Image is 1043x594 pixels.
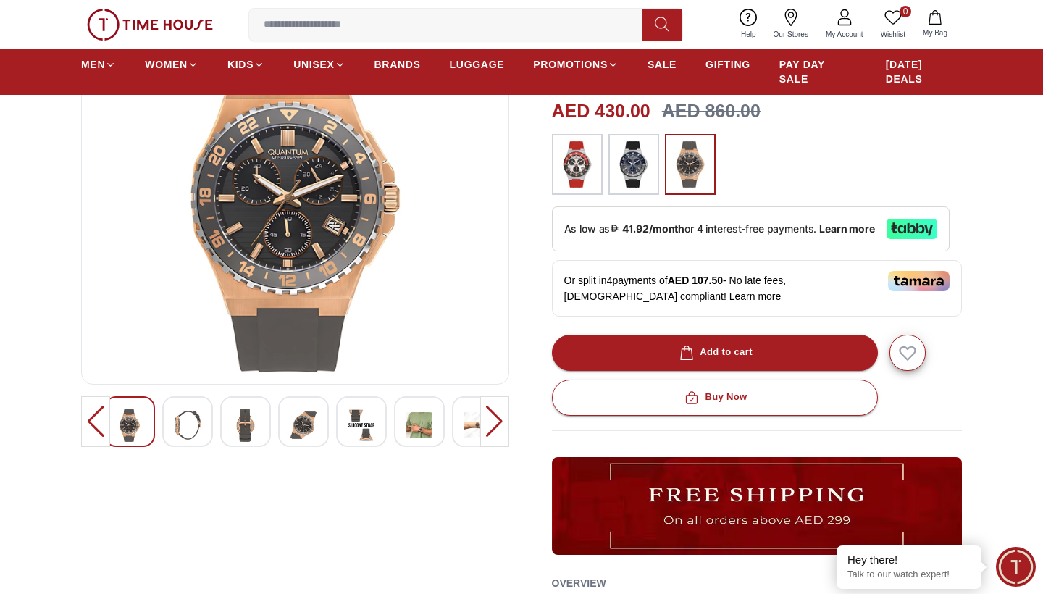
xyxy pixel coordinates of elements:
img: Quantum Men's Chronograph Silver Dial Watch - PWG1147.358 [348,409,374,442]
a: [DATE] DEALS [886,51,962,92]
button: My Bag [914,7,956,41]
span: Help [735,29,762,40]
a: UNISEX [293,51,345,78]
a: SALE [648,51,677,78]
a: KIDS [227,51,264,78]
div: Chat Widget [996,547,1036,587]
img: Quantum Men's Chronograph Silver Dial Watch - PWG1147.358 [175,409,201,442]
span: My Account [820,29,869,40]
span: [DATE] DEALS [886,57,962,86]
span: KIDS [227,57,254,72]
a: WOMEN [145,51,198,78]
p: Talk to our watch expert! [847,569,971,581]
span: AED 107.50 [668,275,723,286]
h3: AED 860.00 [662,98,761,125]
a: Our Stores [765,6,817,43]
span: UNISEX [293,57,334,72]
img: ... [559,141,595,188]
a: PAY DAY SALE [779,51,857,92]
span: 0 [900,6,911,17]
img: ... [552,457,963,556]
a: LUGGAGE [450,51,505,78]
a: 0Wishlist [872,6,914,43]
img: Quantum Men's Chronograph Silver Dial Watch - PWG1147.358 [406,409,432,442]
img: Quantum Men's Chronograph Silver Dial Watch - PWG1147.358 [464,409,490,442]
span: Learn more [729,290,782,302]
span: SALE [648,57,677,72]
div: Add to cart [677,344,753,361]
img: ... [616,141,652,188]
img: Quantum Men's Chronograph Silver Dial Watch - PWG1147.358 [290,409,317,442]
h2: AED 430.00 [552,98,650,125]
img: Tamara [888,271,950,291]
h2: Overview [552,572,606,594]
button: Buy Now [552,380,878,416]
span: Wishlist [875,29,911,40]
a: MEN [81,51,116,78]
span: PAY DAY SALE [779,57,857,86]
span: LUGGAGE [450,57,505,72]
span: BRANDS [374,57,421,72]
a: BRANDS [374,51,421,78]
span: WOMEN [145,57,188,72]
span: GIFTING [705,57,750,72]
img: Quantum Men's Chronograph Silver Dial Watch - PWG1147.358 [117,409,143,442]
div: Hey there! [847,553,971,567]
span: My Bag [917,28,953,38]
img: Quantum Men's Chronograph Silver Dial Watch - PWG1147.358 [233,409,259,442]
img: ... [87,9,213,41]
a: Help [732,6,765,43]
div: Or split in 4 payments of - No late fees, [DEMOGRAPHIC_DATA] compliant! [552,260,963,317]
span: MEN [81,57,105,72]
a: PROMOTIONS [533,51,619,78]
div: Buy Now [682,389,747,406]
span: PROMOTIONS [533,57,608,72]
img: Quantum Men's Chronograph Silver Dial Watch - PWG1147.358 [93,25,497,372]
a: GIFTING [705,51,750,78]
span: Our Stores [768,29,814,40]
button: Add to cart [552,335,878,371]
img: ... [672,141,708,188]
